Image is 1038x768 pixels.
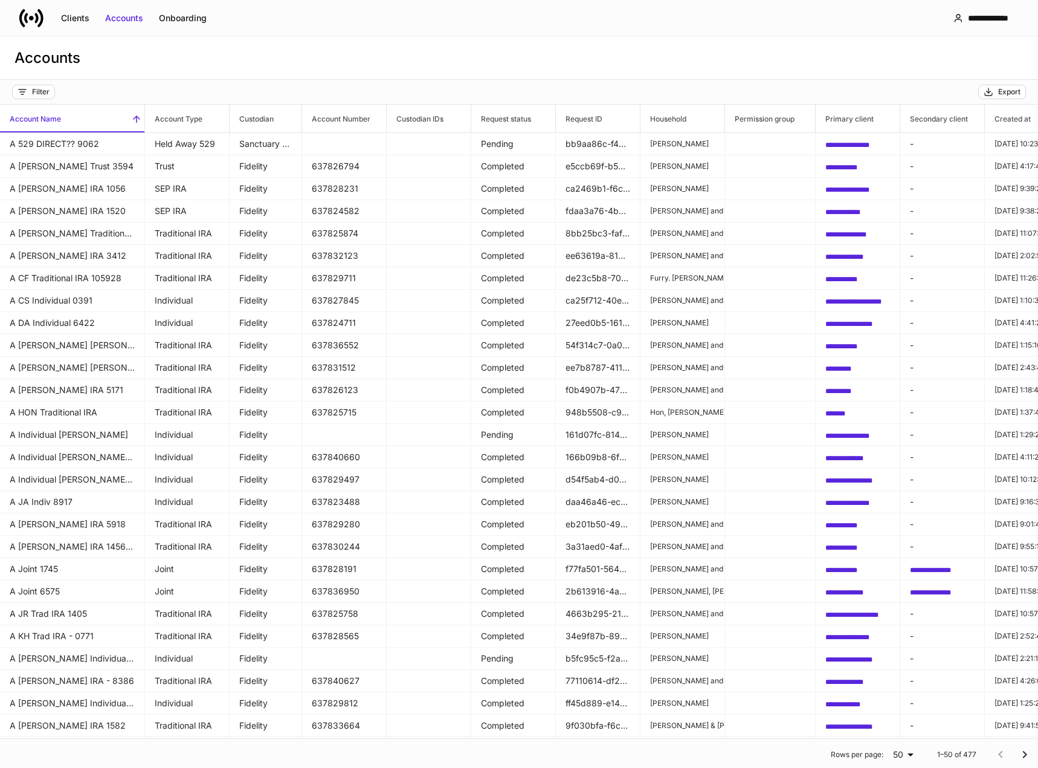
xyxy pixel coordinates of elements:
[230,155,302,178] td: Fidelity
[556,625,640,648] td: 34e9f87b-8905-4930-b471-2d1c3d46c4e0
[985,113,1031,125] h6: Created at
[556,513,640,536] td: eb201b50-49b5-4dd8-a487-507d0dddf1b6
[302,312,387,334] td: 637824711
[650,184,715,194] p: [PERSON_NAME]
[145,357,230,379] td: Traditional IRA
[556,334,640,357] td: 54f314c7-0a07-4bec-be88-8e4b5994986c
[145,648,230,670] td: Individual
[900,105,984,132] span: Secondary client
[471,200,556,223] td: Completed
[302,625,387,648] td: 637828565
[910,473,975,486] p: -
[302,155,387,178] td: 637826794
[471,113,531,125] h6: Request status
[937,750,976,760] p: 1–50 of 477
[15,48,80,68] h3: Accounts
[816,334,900,357] td: 29f40c86-ff72-4346-9c49-ef57e0ce7397
[145,558,230,581] td: Joint
[230,692,302,715] td: Fidelity
[61,12,89,24] div: Clients
[471,715,556,737] td: Completed
[145,603,230,625] td: Traditional IRA
[910,541,975,553] p: -
[725,105,815,132] span: Permission group
[145,670,230,692] td: Traditional IRA
[105,12,143,24] div: Accounts
[230,469,302,491] td: Fidelity
[145,379,230,402] td: Traditional IRA
[230,581,302,603] td: Fidelity
[387,113,443,125] h6: Custodian IDs
[816,245,900,267] td: 77bbad09-3bd4-43d5-9129-7141c729abba
[556,379,640,402] td: f0b4907b-472b-4f55-afec-f89c8cbb64c0
[302,105,386,132] span: Account Number
[556,290,640,312] td: ca25f712-40ed-40f8-ac84-90b54359ae68
[471,223,556,245] td: Completed
[556,648,640,670] td: b5fc95c5-f2a6-472a-86ea-ca743d303109
[650,408,715,417] p: Hon, [PERSON_NAME]
[471,379,556,402] td: Completed
[145,113,202,125] h6: Account Type
[230,312,302,334] td: Fidelity
[556,558,640,581] td: f77fa501-5642-4d12-91ba-3710aeb7db2f
[910,362,975,374] p: -
[816,558,900,581] td: 96db90a1-1a94-4661-b3cc-d8c25d4e78d1
[1013,743,1037,767] button: Go to next page
[816,513,900,536] td: b72476b8-dfd8-44bc-b94e-1920aa573c33
[816,424,900,446] td: 0ada7cc8-1aa8-4e88-8c38-14195617573f
[471,536,556,558] td: Completed
[471,625,556,648] td: Completed
[230,379,302,402] td: Fidelity
[302,402,387,424] td: 637825715
[145,334,230,357] td: Traditional IRA
[816,648,900,670] td: bd68a1a2-0a4f-4167-a0cc-96a566b154f3
[650,318,715,328] p: [PERSON_NAME]
[159,12,207,24] div: Onboarding
[230,223,302,245] td: Fidelity
[145,402,230,424] td: Traditional IRA
[556,670,640,692] td: 77110614-df21-46d4-a568-8a7811bda27d
[910,451,975,463] p: -
[556,692,640,715] td: ff45d889-e146-4cb2-9f24-ec40f237aa7e
[230,670,302,692] td: Fidelity
[816,715,900,737] td: dfe58ddf-a4a1-4a5f-9eb8-0a460655b484
[998,87,1020,97] div: Export
[230,178,302,200] td: Fidelity
[145,536,230,558] td: Traditional IRA
[816,625,900,648] td: 594df336-41c0-44b6-9c13-93eceab3cf47
[230,513,302,536] td: Fidelity
[302,200,387,223] td: 637824582
[32,87,50,97] div: Filter
[650,654,715,663] p: [PERSON_NAME]
[302,446,387,469] td: 637840660
[910,720,975,732] p: -
[556,178,640,200] td: ca2469b1-f6c3-4365-8815-b40ab6401042
[471,155,556,178] td: Completed
[302,558,387,581] td: 637828191
[230,424,302,446] td: Fidelity
[650,206,715,216] p: [PERSON_NAME] and [PERSON_NAME]
[816,670,900,692] td: bf49af71-5aeb-488d-86d6-bf366834cb77
[650,721,715,731] p: [PERSON_NAME] & [PERSON_NAME]
[816,402,900,424] td: 8107047a-4755-42a4-be09-32aeedb5c7cf
[650,631,715,641] p: [PERSON_NAME]
[302,491,387,513] td: 637823488
[816,469,900,491] td: bc187d33-e6ae-45c2-9fd4-e4dd670858ea
[230,113,274,125] h6: Custodian
[816,446,900,469] td: 682d12ba-480b-414e-a312-723986e8e1f5
[816,113,874,125] h6: Primary client
[650,385,715,395] p: [PERSON_NAME] and [PERSON_NAME]
[302,357,387,379] td: 637831512
[471,737,556,760] td: Pending
[145,737,230,760] td: Individual
[888,749,918,761] div: 50
[650,430,715,440] p: [PERSON_NAME]
[471,469,556,491] td: Completed
[230,715,302,737] td: Fidelity
[471,581,556,603] td: Completed
[650,475,715,484] p: [PERSON_NAME]
[230,603,302,625] td: Fidelity
[471,491,556,513] td: Completed
[650,564,715,574] p: [PERSON_NAME] and [PERSON_NAME]
[816,603,900,625] td: 66a22333-a771-42cf-8fc2-5827aa82ed50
